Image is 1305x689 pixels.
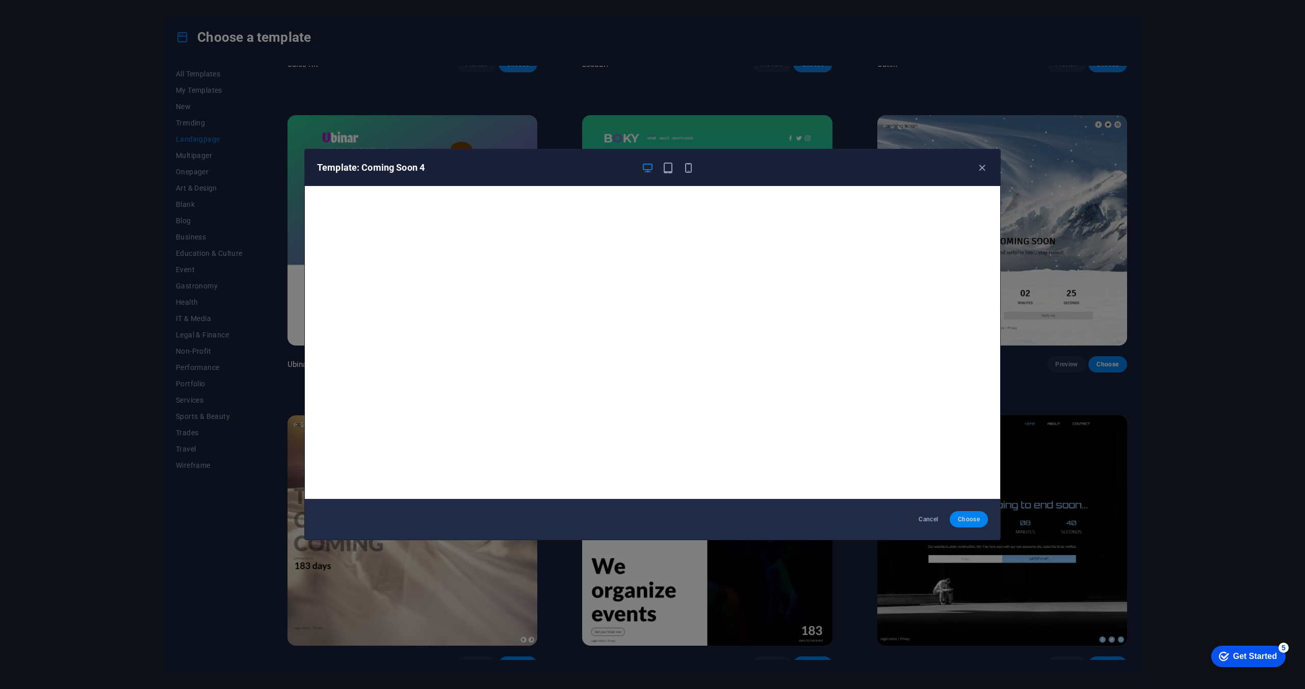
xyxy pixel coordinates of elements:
[75,2,86,12] div: 5
[958,515,980,523] span: Choose
[8,5,83,26] div: Get Started 5 items remaining, 0% complete
[30,11,74,20] div: Get Started
[950,511,988,527] button: Choose
[909,511,948,527] button: Cancel
[317,162,633,174] h6: Template: Coming Soon 4
[918,515,939,523] span: Cancel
